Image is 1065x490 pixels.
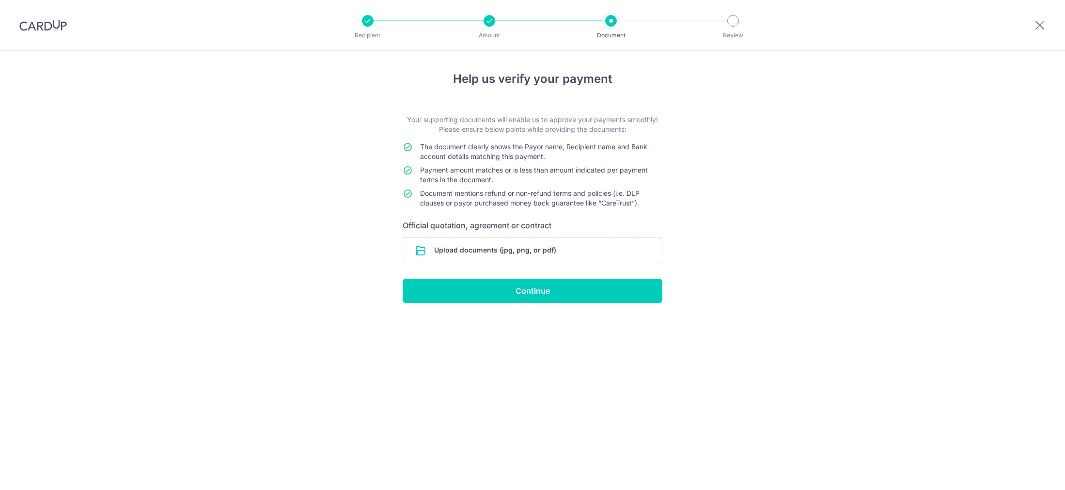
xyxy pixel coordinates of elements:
h4: Help us verify your payment [403,70,662,88]
p: Your supporting documents will enable us to approve your payments smoothly! Please ensure below p... [403,115,662,134]
span: Payment amount matches or is less than amount indicated per payment terms in the document. [420,166,648,184]
span: The document clearly shows the Payor name, Recipient name and Bank account details matching this ... [420,142,647,160]
iframe: Opens a widget where you can find more information [1003,461,1055,485]
p: Document [575,31,647,40]
h6: Official quotation, agreement or contract [403,220,662,231]
p: Recipient [332,31,404,40]
span: Document mentions refund or non-refund terms and policies (i.e. DLP clauses or payor purchased mo... [420,189,640,207]
img: CardUp [19,19,67,31]
div: Upload documents (jpg, png, or pdf) [403,237,662,263]
p: Review [697,31,769,40]
p: Amount [454,31,525,40]
input: Continue [403,279,662,303]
